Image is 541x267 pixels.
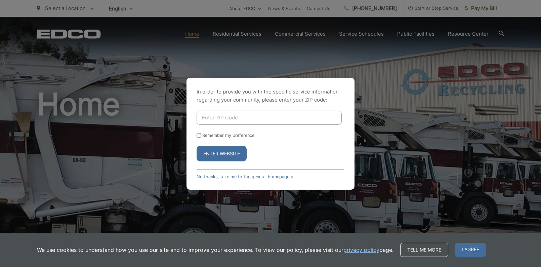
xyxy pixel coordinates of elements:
[37,246,393,254] p: We use cookies to understand how you use our site and to improve your experience. To view our pol...
[197,88,344,104] p: In order to provide you with the specific service information regarding your community, please en...
[197,111,342,125] input: Enter ZIP Code
[455,243,486,257] span: I agree
[197,146,247,161] button: Enter Website
[400,243,448,257] a: Tell me more
[202,133,254,138] label: Remember my preference
[197,174,293,179] a: No thanks, take me to the general homepage >
[343,246,379,254] a: privacy policy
